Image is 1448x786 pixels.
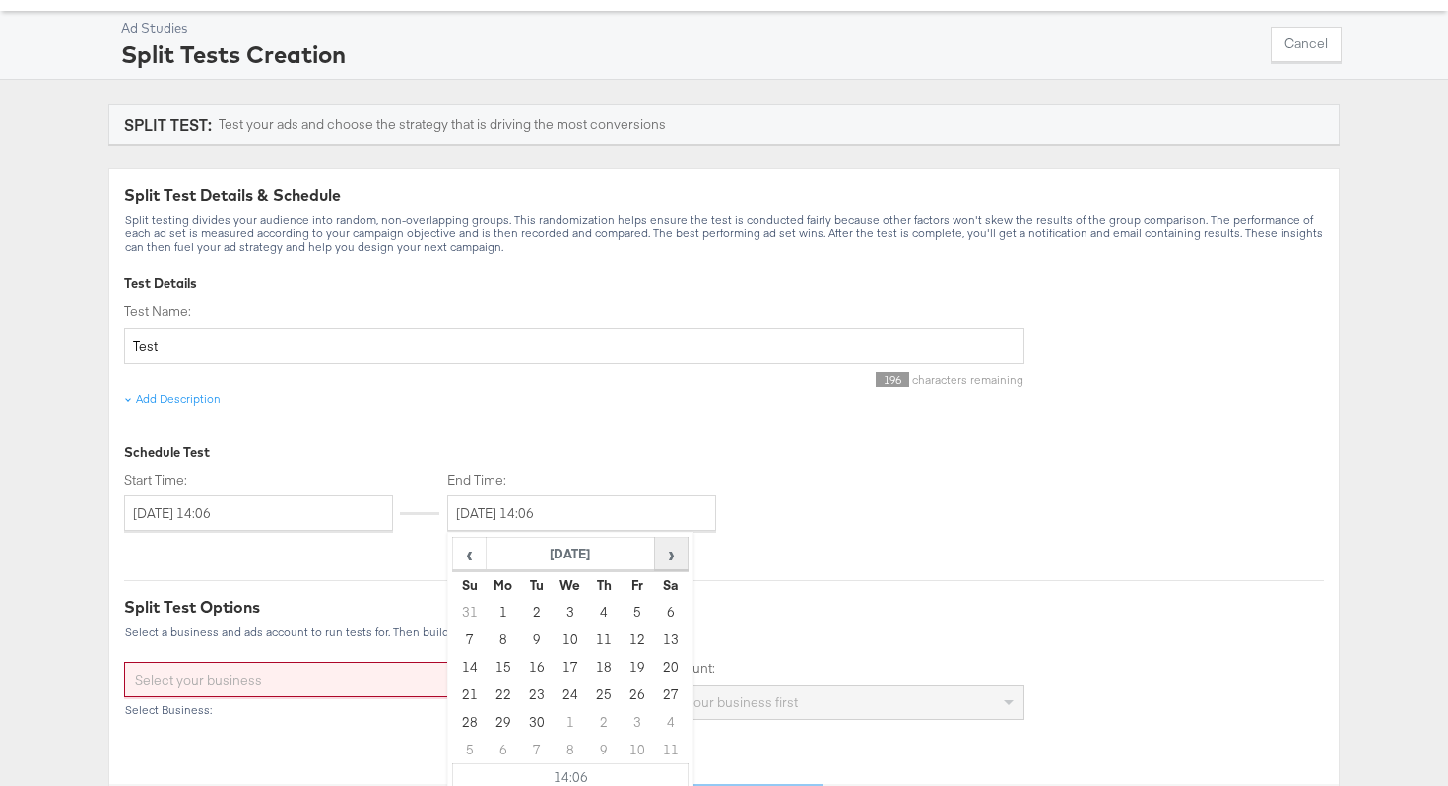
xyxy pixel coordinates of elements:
div: Schedule Test [124,443,1024,462]
td: 18 [587,654,621,682]
td: 11 [587,626,621,654]
div: Split Test Details & Schedule [124,184,1324,207]
td: 5 [453,737,487,764]
td: 14 [453,654,487,682]
div: Split Tests Creation [121,37,346,71]
div: Split Test Options [124,596,1324,619]
label: Select Ads Account: [592,659,1023,678]
td: 8 [487,626,520,654]
td: 23 [520,682,554,709]
td: 8 [554,737,587,764]
div: Select your business [125,663,555,696]
button: Cancel [1271,27,1342,62]
label: Test Name: [124,302,1024,321]
span: ‹ [454,539,485,568]
div: Add Description [124,391,221,407]
td: 6 [487,737,520,764]
td: 21 [453,682,487,709]
div: Split testing divides your audience into random, non-overlapping groups. This randomization helps... [124,213,1324,254]
td: 9 [520,626,554,654]
span: 196 [876,372,909,387]
div: Test your ads and choose the strategy that is driving the most conversions [219,115,666,134]
td: 2 [587,709,621,737]
div: Ad Studies [121,19,346,37]
td: 1 [554,709,587,737]
td: 10 [621,737,654,764]
td: 22 [487,682,520,709]
div: Select a business and ads account to run tests for. Then build your test control. [124,625,1324,639]
th: Mo [487,571,520,599]
th: Tu [520,571,554,599]
td: 13 [654,626,688,654]
td: 7 [520,737,554,764]
td: 28 [453,709,487,737]
td: 10 [554,626,587,654]
td: 4 [587,599,621,626]
td: 16 [520,654,554,682]
div: Please select your business first [593,686,1022,719]
div: SPLIT TEST: [124,113,212,136]
div: Select Business: [124,703,556,717]
td: 9 [587,737,621,764]
td: 3 [621,709,654,737]
input: Enter test name [124,328,1024,364]
td: 29 [487,709,520,737]
td: 6 [654,599,688,626]
th: We [554,571,587,599]
td: 5 [621,599,654,626]
label: End Time: [408,471,724,490]
div: characters remaining [124,372,1024,387]
td: 24 [554,682,587,709]
td: 27 [654,682,688,709]
td: 11 [654,737,688,764]
th: Sa [654,571,688,599]
th: Th [587,571,621,599]
td: 17 [554,654,587,682]
div: Add Description [136,391,221,407]
td: 1 [487,599,520,626]
th: [DATE] [487,538,655,571]
td: 25 [587,682,621,709]
td: 15 [487,654,520,682]
td: 12 [621,626,654,654]
td: 3 [554,599,587,626]
th: Su [453,571,487,599]
td: 31 [453,599,487,626]
label: Start Time: [124,471,393,490]
td: 30 [520,709,554,737]
span: › [656,539,687,568]
div: Test Details [124,274,1324,293]
td: 26 [621,682,654,709]
th: Fr [621,571,654,599]
td: 7 [453,626,487,654]
td: 4 [654,709,688,737]
td: 20 [654,654,688,682]
td: 2 [520,599,554,626]
td: 19 [621,654,654,682]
